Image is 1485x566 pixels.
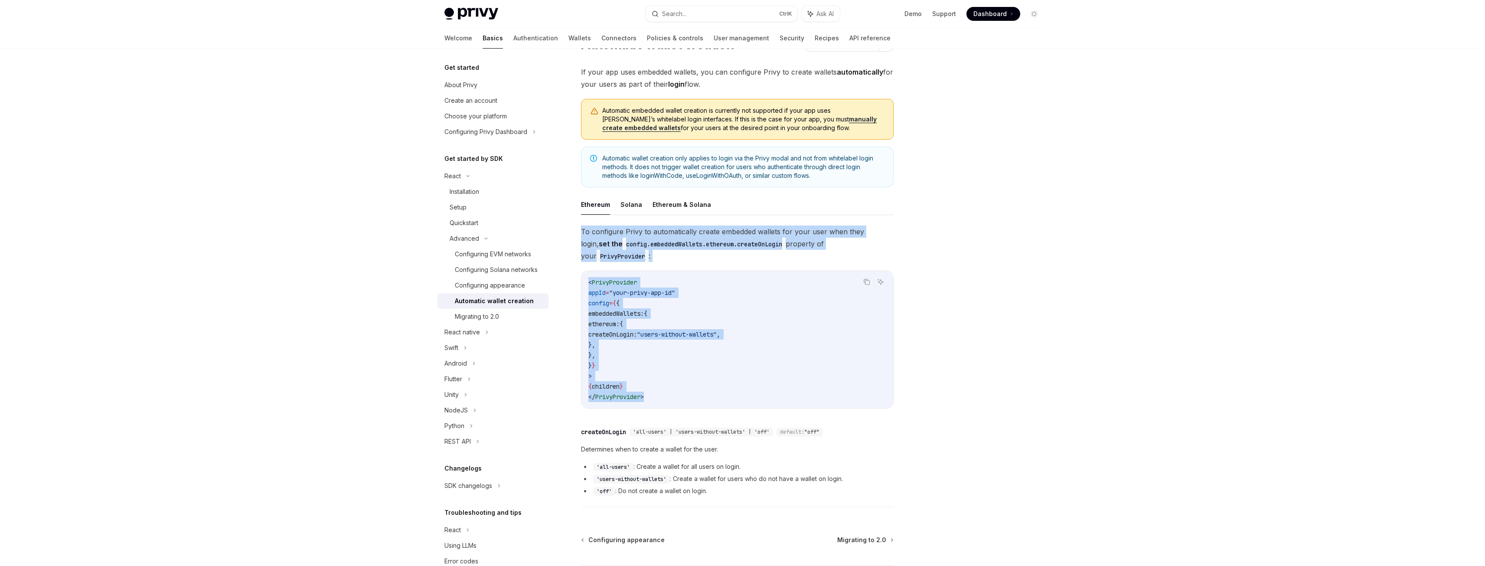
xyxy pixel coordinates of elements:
span: } [588,362,592,370]
a: Recipes [815,28,839,49]
div: Quickstart [450,218,478,228]
span: config [588,299,609,307]
a: Configuring EVM networks [437,246,548,262]
span: Ask AI [816,10,834,18]
a: Wallets [568,28,591,49]
span: } [620,383,623,390]
span: default: [780,429,804,435]
span: "your-privy-app-id" [609,289,675,297]
div: React native [444,327,480,337]
h5: Get started by SDK [444,154,503,164]
span: }, [588,351,595,359]
button: Ethereum [581,194,610,215]
code: PrivyProvider [597,252,649,261]
span: > [588,372,592,380]
button: Ask AI [802,6,840,22]
div: React [444,525,461,535]
div: React [444,171,461,181]
li: : Create a wallet for users who do not have a wallet on login. [581,474,894,484]
code: 'users-without-wallets' [593,475,670,484]
strong: login [668,80,685,88]
div: REST API [444,436,471,447]
a: Automatic wallet creation [437,293,548,309]
a: Migrating to 2.0 [837,536,893,544]
a: Create an account [437,93,548,108]
span: embeddedWallets: [588,310,644,317]
button: Ask AI [875,276,886,288]
button: Ethereum & Solana [653,194,711,215]
code: 'off' [593,487,615,496]
a: Configuring Solana networks [437,262,548,278]
span: Determines when to create a wallet for the user. [581,444,894,455]
div: Configuring Solana networks [455,265,538,275]
a: Dashboard [966,7,1020,21]
div: Unity [444,389,459,400]
div: SDK changelogs [444,481,492,491]
span: < [588,278,592,286]
span: Ctrl K [779,10,792,17]
a: Support [932,10,956,18]
div: Advanced [450,233,479,244]
span: PrivyProvider [595,393,640,401]
span: 'all-users' | 'users-without-wallets' | 'off' [633,429,770,435]
a: Choose your platform [437,108,548,124]
a: Welcome [444,28,472,49]
a: About Privy [437,77,548,93]
div: createOnLogin [581,428,626,436]
div: About Privy [444,80,477,90]
strong: automatically [837,68,883,76]
span: To configure Privy to automatically create embedded wallets for your user when they login, proper... [581,226,894,262]
button: Toggle dark mode [1027,7,1041,21]
span: { [616,299,620,307]
span: { [613,299,616,307]
span: If your app uses embedded wallets, you can configure Privy to create wallets for your users as pa... [581,66,894,90]
div: Python [444,421,464,431]
svg: Warning [590,107,599,116]
svg: Note [590,155,597,162]
a: Security [780,28,804,49]
div: Automatic wallet creation [455,296,534,306]
a: API reference [849,28,891,49]
button: Search...CtrlK [646,6,797,22]
span: > [640,393,644,401]
a: User management [714,28,769,49]
span: } [592,362,595,370]
a: Policies & controls [647,28,703,49]
div: Create an account [444,95,497,106]
a: Installation [437,184,548,200]
a: Setup [437,200,548,215]
span: Configuring appearance [588,536,665,544]
span: ethereum: [588,320,620,328]
code: config.embeddedWallets.ethereum.createOnLogin [623,239,786,249]
div: Search... [662,9,686,19]
span: children [592,383,620,390]
a: Demo [904,10,922,18]
div: Installation [450,186,479,197]
div: Migrating to 2.0 [455,311,499,322]
div: Configuring appearance [455,280,525,291]
div: NodeJS [444,405,468,416]
span: { [620,320,623,328]
span: = [609,299,613,307]
div: Configuring EVM networks [455,249,531,259]
span: Dashboard [973,10,1007,18]
span: appId [588,289,606,297]
a: Configuring appearance [437,278,548,293]
a: Connectors [601,28,636,49]
span: , [717,330,720,338]
span: "off" [804,429,819,435]
div: Configuring Privy Dashboard [444,127,527,137]
span: = [606,289,609,297]
div: Flutter [444,374,462,384]
div: Using LLMs [444,540,477,551]
span: createOnLogin: [588,330,637,338]
a: Migrating to 2.0 [437,309,548,324]
span: Automatic embedded wallet creation is currently not supported if your app uses [PERSON_NAME]’s wh... [602,106,884,132]
div: Setup [450,202,467,213]
a: Authentication [513,28,558,49]
h5: Troubleshooting and tips [444,507,522,518]
span: { [644,310,647,317]
a: Quickstart [437,215,548,231]
span: "users-without-wallets" [637,330,717,338]
strong: set the [599,239,786,248]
